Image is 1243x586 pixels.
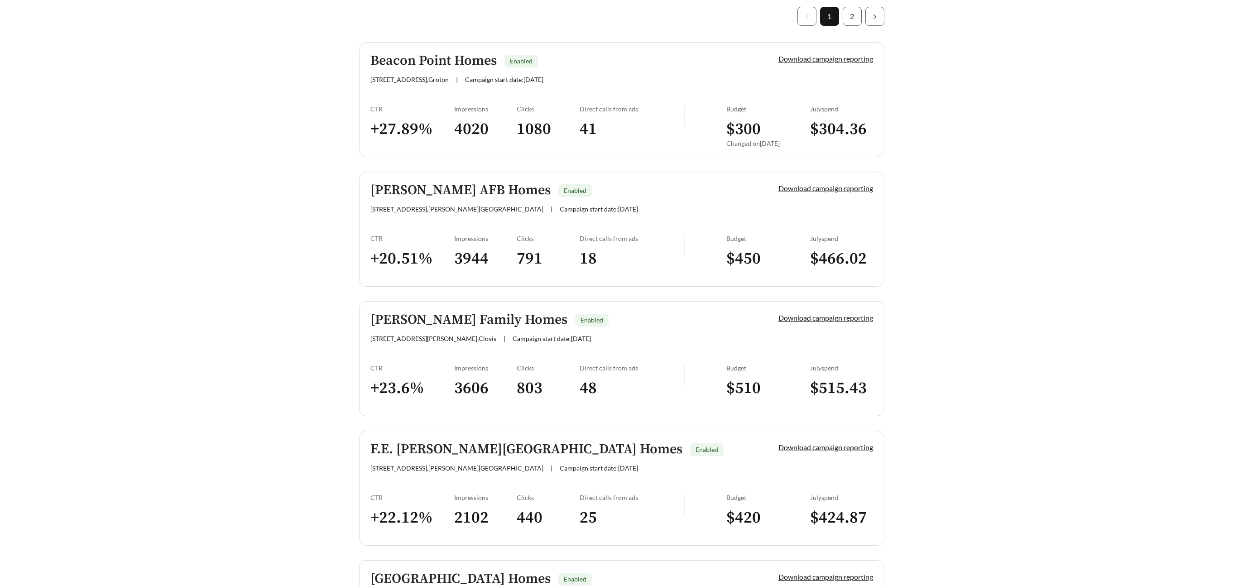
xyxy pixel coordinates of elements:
[726,105,810,113] div: Budget
[370,494,454,501] div: CTR
[454,119,517,139] h3: 4020
[778,184,873,192] a: Download campaign reporting
[726,364,810,372] div: Budget
[843,7,862,26] li: 2
[454,105,517,113] div: Impressions
[454,378,517,399] h3: 3606
[370,105,454,113] div: CTR
[580,494,684,501] div: Direct calls from ads
[517,119,580,139] h3: 1080
[517,235,580,242] div: Clicks
[370,53,497,68] h5: Beacon Point Homes
[810,119,873,139] h3: $ 304.36
[517,105,580,113] div: Clicks
[580,105,684,113] div: Direct calls from ads
[684,105,685,127] img: line
[359,172,884,287] a: [PERSON_NAME] AFB HomesEnabled[STREET_ADDRESS],[PERSON_NAME][GEOGRAPHIC_DATA]|Campaign start date...
[580,378,684,399] h3: 48
[797,7,816,26] li: Previous Page
[517,494,580,501] div: Clicks
[726,249,810,269] h3: $ 450
[804,14,810,19] span: left
[513,335,591,342] span: Campaign start date: [DATE]
[872,14,878,19] span: right
[370,76,449,83] span: [STREET_ADDRESS] , Groton
[810,235,873,242] div: July spend
[370,183,551,198] h5: [PERSON_NAME] AFB Homes
[517,508,580,528] h3: 440
[726,119,810,139] h3: $ 300
[560,464,638,472] span: Campaign start date: [DATE]
[504,335,505,342] span: |
[454,249,517,269] h3: 3944
[778,443,873,452] a: Download campaign reporting
[456,76,458,83] span: |
[821,7,839,25] a: 1
[580,119,684,139] h3: 41
[726,378,810,399] h3: $ 510
[359,42,884,157] a: Beacon Point HomesEnabled[STREET_ADDRESS],Groton|Campaign start date:[DATE]Download campaign repo...
[370,235,454,242] div: CTR
[560,205,638,213] span: Campaign start date: [DATE]
[810,364,873,372] div: July spend
[820,7,839,26] li: 1
[454,364,517,372] div: Impressions
[551,205,552,213] span: |
[370,464,543,472] span: [STREET_ADDRESS] , [PERSON_NAME][GEOGRAPHIC_DATA]
[581,316,603,324] span: Enabled
[810,508,873,528] h3: $ 424.87
[510,57,533,65] span: Enabled
[370,442,682,457] h5: F.E. [PERSON_NAME][GEOGRAPHIC_DATA] Homes
[726,494,810,501] div: Budget
[843,7,861,25] a: 2
[551,464,552,472] span: |
[865,7,884,26] button: right
[797,7,816,26] button: left
[359,431,884,546] a: F.E. [PERSON_NAME][GEOGRAPHIC_DATA] HomesEnabled[STREET_ADDRESS],[PERSON_NAME][GEOGRAPHIC_DATA]|C...
[454,494,517,501] div: Impressions
[696,446,718,453] span: Enabled
[726,508,810,528] h3: $ 420
[370,205,543,213] span: [STREET_ADDRESS] , [PERSON_NAME][GEOGRAPHIC_DATA]
[684,235,685,256] img: line
[810,249,873,269] h3: $ 466.02
[726,139,810,147] div: Changed on [DATE]
[865,7,884,26] li: Next Page
[517,378,580,399] h3: 803
[580,364,684,372] div: Direct calls from ads
[810,494,873,501] div: July spend
[454,235,517,242] div: Impressions
[370,378,454,399] h3: + 23.6 %
[370,312,567,327] h5: [PERSON_NAME] Family Homes
[370,249,454,269] h3: + 20.51 %
[517,249,580,269] h3: 791
[370,364,454,372] div: CTR
[465,76,543,83] span: Campaign start date: [DATE]
[454,508,517,528] h3: 2102
[564,187,586,194] span: Enabled
[564,575,586,583] span: Enabled
[370,119,454,139] h3: + 27.89 %
[778,313,873,322] a: Download campaign reporting
[684,494,685,515] img: line
[684,364,685,386] img: line
[810,378,873,399] h3: $ 515.43
[580,235,684,242] div: Direct calls from ads
[580,249,684,269] h3: 18
[778,572,873,581] a: Download campaign reporting
[778,54,873,63] a: Download campaign reporting
[370,508,454,528] h3: + 22.12 %
[517,364,580,372] div: Clicks
[726,235,810,242] div: Budget
[810,105,873,113] div: July spend
[370,335,496,342] span: [STREET_ADDRESS][PERSON_NAME] , Clovis
[359,301,884,416] a: [PERSON_NAME] Family HomesEnabled[STREET_ADDRESS][PERSON_NAME],Clovis|Campaign start date:[DATE]D...
[580,508,684,528] h3: 25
